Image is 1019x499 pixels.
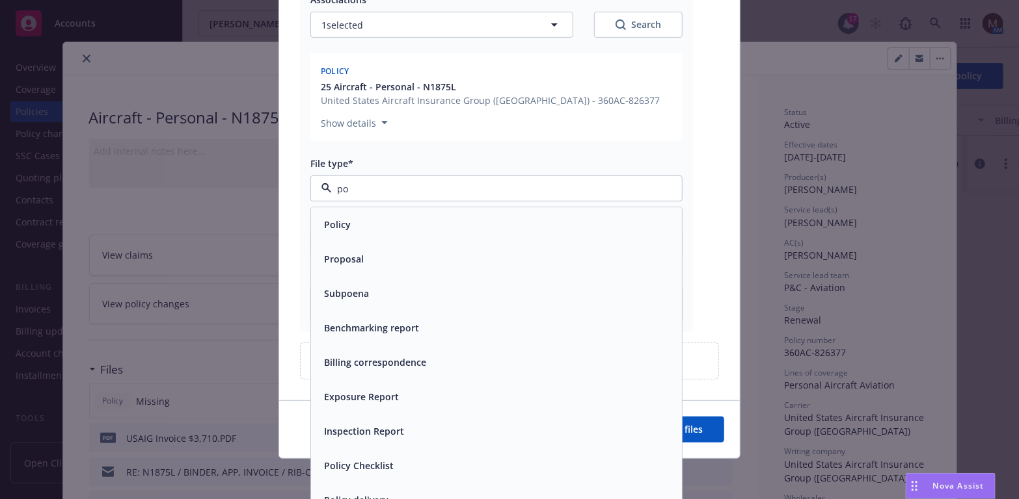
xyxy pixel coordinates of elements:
button: Add files [643,416,724,442]
button: Nova Assist [906,473,996,499]
button: Policy Checklist [324,459,394,473]
span: Add files [664,423,703,435]
div: Drag to move [906,474,923,498]
button: Exposure Report [324,390,399,404]
button: Inspection Report [324,425,404,439]
span: Nova Assist [933,480,985,491]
